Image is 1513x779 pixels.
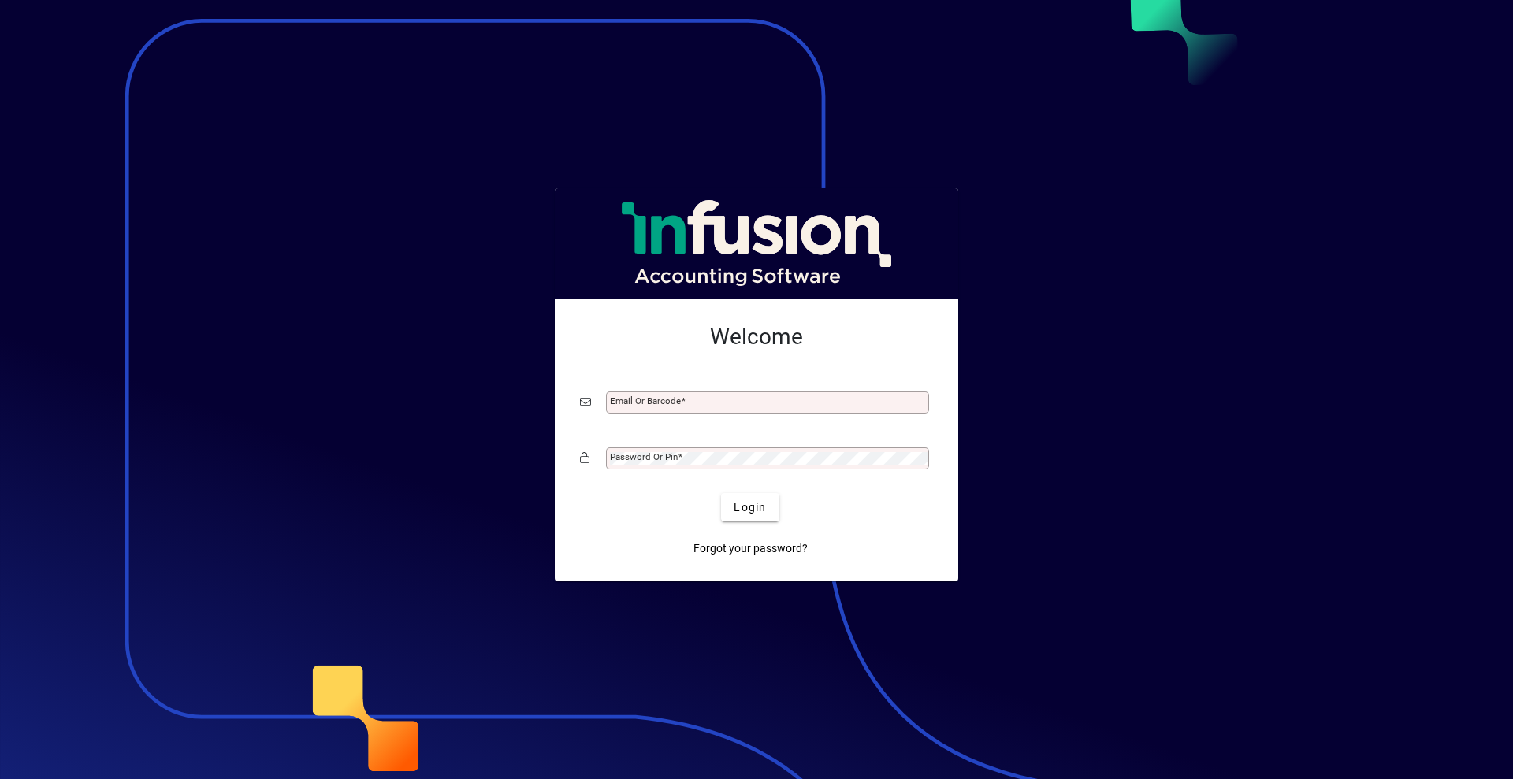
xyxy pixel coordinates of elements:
[610,395,681,406] mat-label: Email or Barcode
[693,540,808,557] span: Forgot your password?
[580,324,933,351] h2: Welcome
[687,534,814,562] a: Forgot your password?
[721,493,779,521] button: Login
[610,451,678,462] mat-label: Password or Pin
[734,499,766,516] span: Login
